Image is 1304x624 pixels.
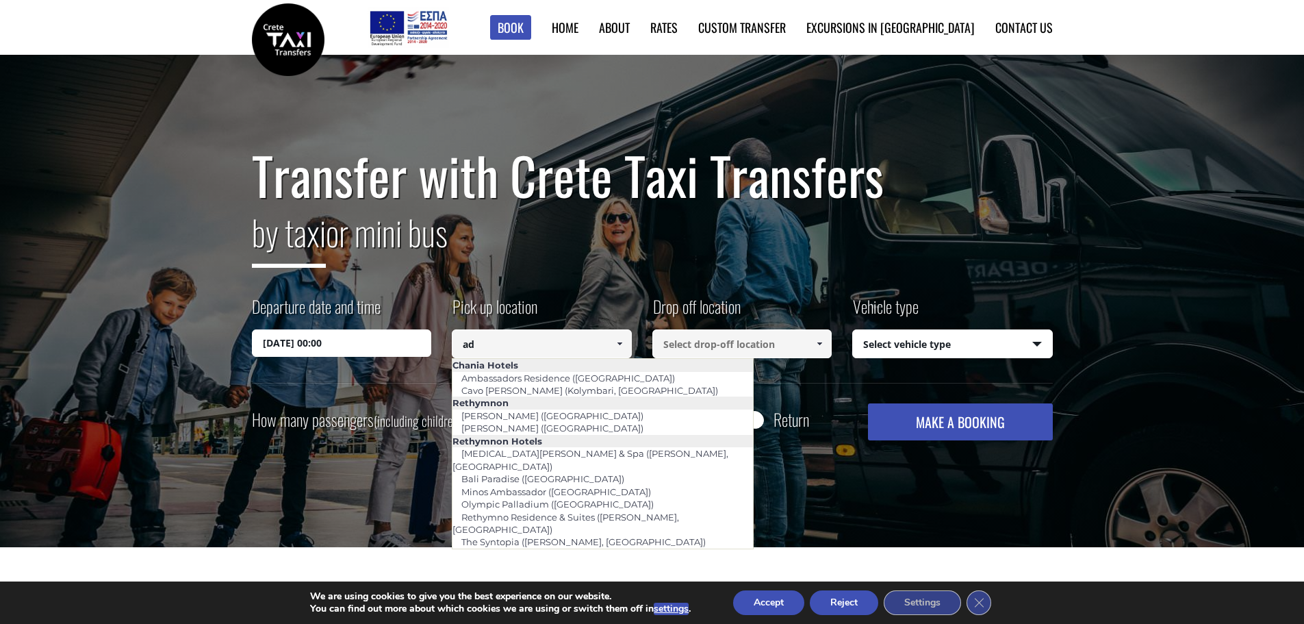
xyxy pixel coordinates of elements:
a: Show All Items [808,329,831,358]
button: Close GDPR Cookie Banner [967,590,991,615]
a: Custom Transfer [698,18,786,36]
input: Select drop-off location [652,329,832,358]
a: [PERSON_NAME] ([GEOGRAPHIC_DATA]) [452,419,652,438]
label: Return [774,411,809,428]
a: Cavo [PERSON_NAME] (Kolymbari, [GEOGRAPHIC_DATA]) [452,381,727,400]
a: About [599,18,630,36]
a: Bali Paradise ([GEOGRAPHIC_DATA]) [452,469,633,488]
a: Rethymno Residence & Suites ([PERSON_NAME], [GEOGRAPHIC_DATA]) [452,508,679,539]
a: The Syntopia ([PERSON_NAME], [GEOGRAPHIC_DATA]) [452,532,715,551]
a: [PERSON_NAME] ([GEOGRAPHIC_DATA]) [452,406,652,425]
span: Select vehicle type [853,330,1052,359]
label: Departure date and time [252,295,381,329]
small: (including children) [374,410,462,431]
a: Home [552,18,578,36]
button: MAKE A BOOKING [868,403,1052,440]
p: We are using cookies to give you the best experience on our website. [310,590,691,603]
label: Drop off location [652,295,741,329]
button: Reject [810,590,878,615]
img: Crete Taxi Transfers | Safe Taxi Transfer Services from to Heraklion Airport, Chania Airport, Ret... [252,3,324,76]
a: Rates [650,18,678,36]
a: Show All Items [608,329,630,358]
label: How many passengers ? [252,403,470,437]
a: Excursions in [GEOGRAPHIC_DATA] [806,18,975,36]
button: Settings [884,590,961,615]
button: Accept [733,590,804,615]
p: You can find out more about which cookies we are using or switch them off in . [310,603,691,615]
h2: or mini bus [252,204,1053,278]
span: by taxi [252,206,326,268]
label: Pick up location [452,295,537,329]
li: Rethymnon [452,397,753,409]
li: Rethymnon Hotels [452,435,753,447]
img: e-bannersEUERDF180X90.jpg [368,7,449,48]
input: Select pickup location [452,329,632,358]
a: Book [490,15,531,40]
h1: Transfer with Crete Taxi Transfers [252,147,1053,204]
a: Crete Taxi Transfers | Safe Taxi Transfer Services from to Heraklion Airport, Chania Airport, Ret... [252,31,324,45]
a: [MEDICAL_DATA][PERSON_NAME] & Spa ([PERSON_NAME], [GEOGRAPHIC_DATA]) [452,444,728,475]
a: Ambassadors Residence ([GEOGRAPHIC_DATA]) [452,369,684,388]
button: settings [654,603,689,615]
a: Minos Ambassador ([GEOGRAPHIC_DATA]) [452,482,660,501]
label: Vehicle type [852,295,919,329]
a: Contact us [995,18,1053,36]
a: Olympic Palladium ([GEOGRAPHIC_DATA]) [452,495,663,514]
li: Chania Hotels [452,359,753,371]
